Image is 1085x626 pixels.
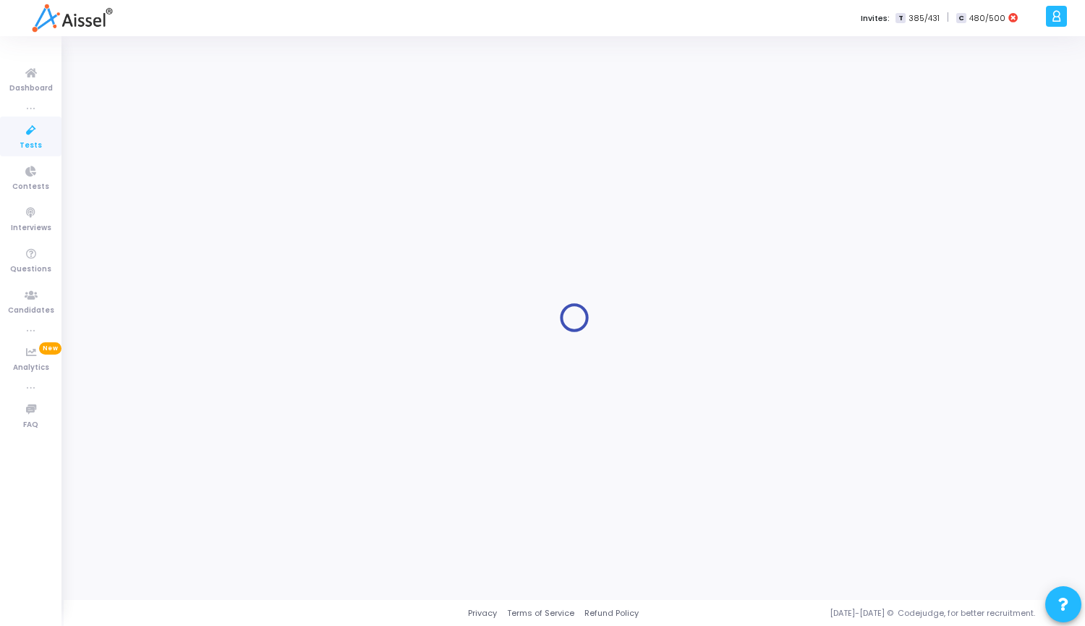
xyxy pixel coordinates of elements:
[909,12,940,25] span: 385/431
[11,222,51,234] span: Interviews
[861,12,890,25] label: Invites:
[20,140,42,152] span: Tests
[9,83,53,95] span: Dashboard
[507,607,574,619] a: Terms of Service
[12,181,49,193] span: Contests
[969,12,1005,25] span: 480/500
[10,263,51,276] span: Questions
[584,607,639,619] a: Refund Policy
[947,10,949,25] span: |
[23,419,38,431] span: FAQ
[639,607,1067,619] div: [DATE]-[DATE] © Codejudge, for better recruitment.
[13,362,49,374] span: Analytics
[39,342,61,355] span: New
[32,4,112,33] img: logo
[468,607,497,619] a: Privacy
[8,305,54,317] span: Candidates
[956,13,966,24] span: C
[895,13,905,24] span: T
